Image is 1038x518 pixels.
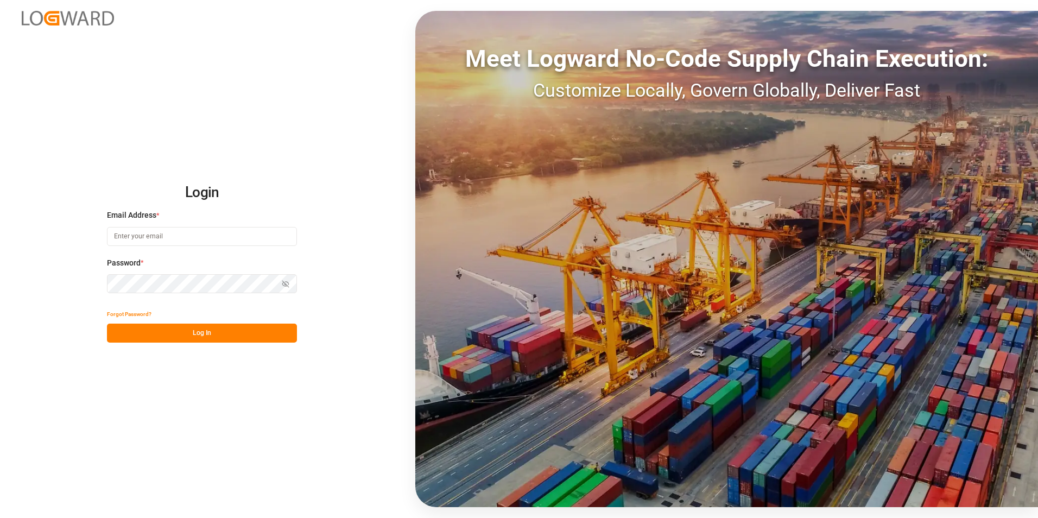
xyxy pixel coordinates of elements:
[22,11,114,26] img: Logward_new_orange.png
[415,41,1038,77] div: Meet Logward No-Code Supply Chain Execution:
[107,227,297,246] input: Enter your email
[107,175,297,210] h2: Login
[107,210,156,221] span: Email Address
[107,257,141,269] span: Password
[415,77,1038,104] div: Customize Locally, Govern Globally, Deliver Fast
[107,305,151,324] button: Forgot Password?
[107,324,297,343] button: Log In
